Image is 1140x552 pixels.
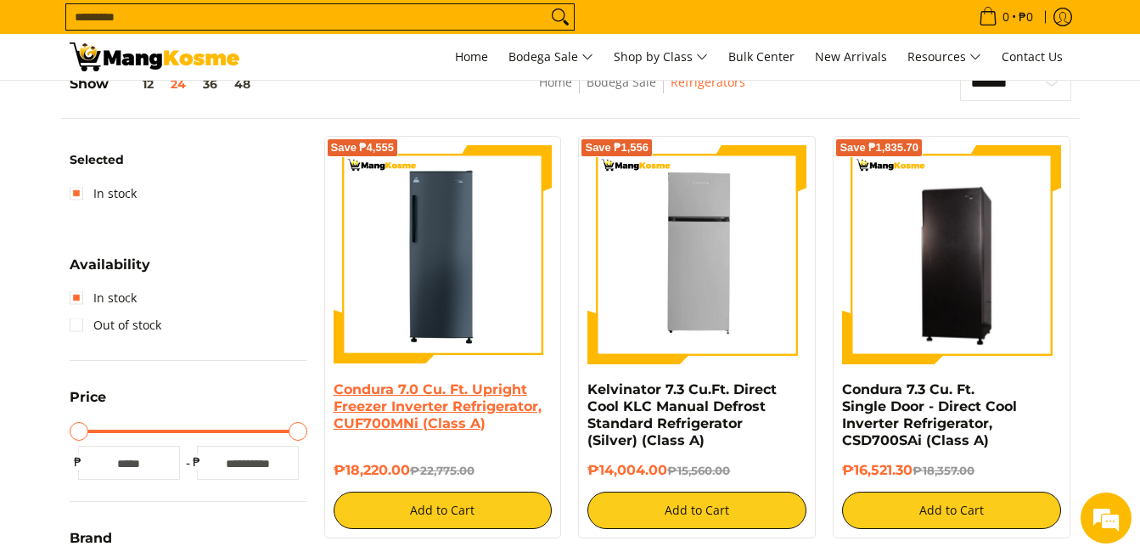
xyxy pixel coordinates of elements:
[70,76,259,93] h5: Show
[420,72,865,110] nav: Breadcrumbs
[587,462,806,479] h6: ₱14,004.00
[334,145,553,364] img: Condura 7.0 Cu. Ft. Upright Freezer Inverter Refrigerator, CUF700MNi (Class A)
[1000,11,1012,23] span: 0
[899,34,990,80] a: Resources
[840,143,918,153] span: Save ₱1,835.70
[1002,48,1063,65] span: Contact Us
[815,48,887,65] span: New Arrivals
[907,47,981,68] span: Resources
[500,34,602,80] a: Bodega Sale
[842,148,1061,362] img: Condura 7.3 Cu. Ft. Single Door - Direct Cool Inverter Refrigerator, CSD700SAi (Class A)
[70,284,137,312] a: In stock
[585,143,649,153] span: Save ₱1,556
[70,153,307,168] h6: Selected
[455,48,488,65] span: Home
[334,381,542,431] a: Condura 7.0 Cu. Ft. Upright Freezer Inverter Refrigerator, CUF700MNi (Class A)
[70,453,87,470] span: ₱
[539,74,572,90] a: Home
[226,77,259,91] button: 48
[70,258,150,272] span: Availability
[70,391,106,417] summary: Open
[720,34,803,80] a: Bulk Center
[508,47,593,68] span: Bodega Sale
[806,34,896,80] a: New Arrivals
[70,312,161,339] a: Out of stock
[109,77,162,91] button: 12
[587,145,806,364] img: Kelvinator 7.3 Cu.Ft. Direct Cool KLC Manual Defrost Standard Refrigerator (Silver) (Class A)
[605,34,716,80] a: Shop by Class
[162,77,194,91] button: 24
[587,74,656,90] a: Bodega Sale
[188,453,205,470] span: ₱
[331,143,395,153] span: Save ₱4,555
[70,258,150,284] summary: Open
[667,464,730,477] del: ₱15,560.00
[974,8,1038,26] span: •
[842,381,1017,448] a: Condura 7.3 Cu. Ft. Single Door - Direct Cool Inverter Refrigerator, CSD700SAi (Class A)
[913,464,974,477] del: ₱18,357.00
[587,381,777,448] a: Kelvinator 7.3 Cu.Ft. Direct Cool KLC Manual Defrost Standard Refrigerator (Silver) (Class A)
[547,4,574,30] button: Search
[194,77,226,91] button: 36
[842,492,1061,529] button: Add to Cart
[70,42,239,71] img: Bodega Sale Refrigerator l Mang Kosme: Home Appliances Warehouse Sale
[256,34,1071,80] nav: Main Menu
[334,492,553,529] button: Add to Cart
[70,532,112,545] span: Brand
[70,391,106,404] span: Price
[334,462,553,479] h6: ₱18,220.00
[614,47,708,68] span: Shop by Class
[993,34,1071,80] a: Contact Us
[1016,11,1036,23] span: ₱0
[728,48,795,65] span: Bulk Center
[671,74,745,90] a: Refrigerators
[587,492,806,529] button: Add to Cart
[70,180,137,207] a: In stock
[410,464,475,477] del: ₱22,775.00
[446,34,497,80] a: Home
[842,462,1061,479] h6: ₱16,521.30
